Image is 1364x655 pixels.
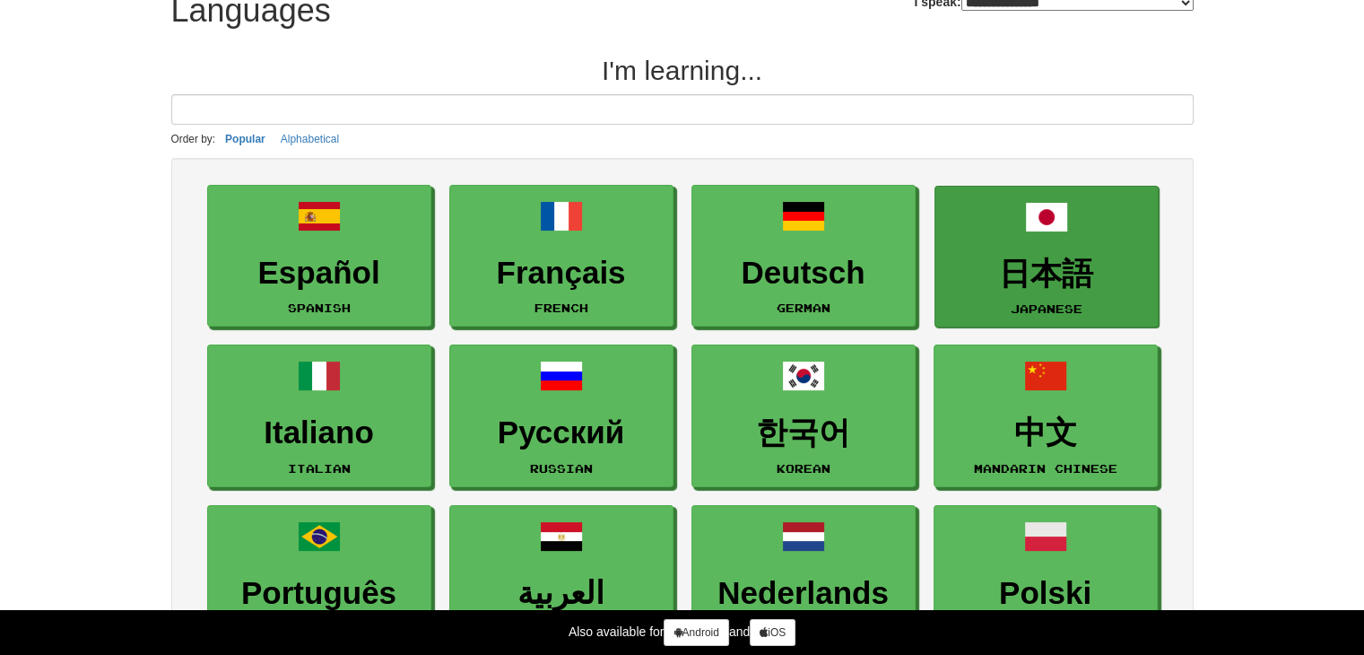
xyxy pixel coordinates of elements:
h3: Français [459,256,664,291]
small: French [534,301,588,314]
button: Alphabetical [275,129,344,149]
h3: Español [217,256,421,291]
small: Russian [530,462,593,475]
button: Popular [220,129,271,149]
a: ItalianoItalian [207,345,431,487]
h3: Português [217,576,421,611]
a: 中文Mandarin Chinese [934,345,1158,487]
a: iOS [750,619,795,646]
a: PolskiPolish [934,505,1158,648]
h3: Русский [459,415,664,450]
small: Order by: [171,133,216,145]
h3: 한국어 [701,415,906,450]
a: DeutschGerman [691,185,916,327]
a: العربيةArabic [449,505,673,648]
small: Korean [777,462,830,475]
small: Spanish [288,301,351,314]
small: Mandarin Chinese [974,462,1117,475]
h3: 日本語 [944,257,1149,292]
small: German [777,301,830,314]
h2: I'm learning... [171,56,1194,85]
h3: العربية [459,576,664,611]
small: Italian [288,462,351,475]
a: 한국어Korean [691,345,916,487]
a: 日本語Japanese [934,186,1159,328]
a: FrançaisFrench [449,185,673,327]
small: Japanese [1011,302,1082,315]
h3: Deutsch [701,256,906,291]
a: NederlandsDutch [691,505,916,648]
a: РусскийRussian [449,345,673,487]
a: EspañolSpanish [207,185,431,327]
h3: Nederlands [701,576,906,611]
a: PortuguêsPortuguese [207,505,431,648]
h3: Polski [943,576,1148,611]
h3: 中文 [943,415,1148,450]
h3: Italiano [217,415,421,450]
a: Android [664,619,728,646]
